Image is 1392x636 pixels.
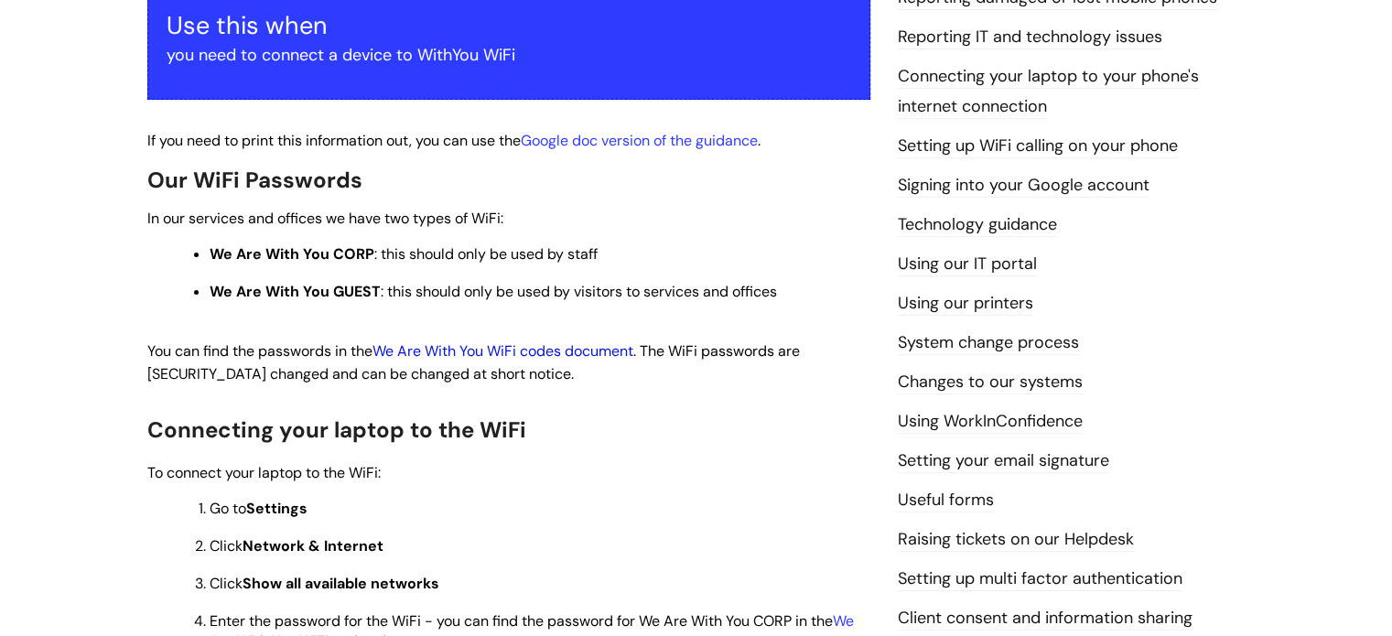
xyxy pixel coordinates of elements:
a: Using WorkInConfidence [898,410,1083,434]
span: In our services and offices we have two types of WiFi: [147,209,503,228]
strong: We Are With You CORP [210,244,374,264]
a: We Are With You WiFi codes document [372,341,633,361]
span: Our WiFi Passwords [147,166,362,194]
a: Setting up WiFi calling on your phone [898,135,1178,158]
strong: Settings [246,499,308,518]
a: Technology guidance [898,213,1057,237]
a: Raising tickets on our Helpdesk [898,528,1134,552]
strong: We Are With You GUEST [210,282,381,301]
a: Signing into your Google account [898,174,1149,198]
span: : this should only be used by staff [210,244,598,264]
a: Useful forms [898,489,994,512]
p: you need to connect a device to WithYou WiFi [167,40,851,70]
a: Connecting your laptop to your phone's internet connection [898,65,1199,118]
span: Click [210,536,383,555]
strong: Show all available networks [243,574,439,593]
span: If you need to print this information out, you can use the . [147,131,761,150]
a: Client consent and information sharing [898,607,1192,631]
a: Google doc version of the guidance [521,131,758,150]
a: Setting up multi factor authentication [898,567,1182,591]
strong: Network & Internet [243,536,383,555]
a: Setting your email signature [898,449,1109,473]
a: System change process [898,331,1079,355]
a: Using our printers [898,292,1033,316]
a: Using our IT portal [898,253,1037,276]
span: Go to [210,499,308,518]
span: To connect your laptop to the WiFi: [147,463,381,482]
span: You can find the passwords in the . The WiFi passwords are [SECURITY_DATA] changed and can be cha... [147,341,800,383]
span: Connecting your laptop to the WiFi [147,415,526,444]
span: Click [210,574,439,593]
a: Changes to our systems [898,371,1083,394]
span: : this should only be used by visitors to services and offices [210,282,777,301]
h3: Use this when [167,11,851,40]
a: Reporting IT and technology issues [898,26,1162,49]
